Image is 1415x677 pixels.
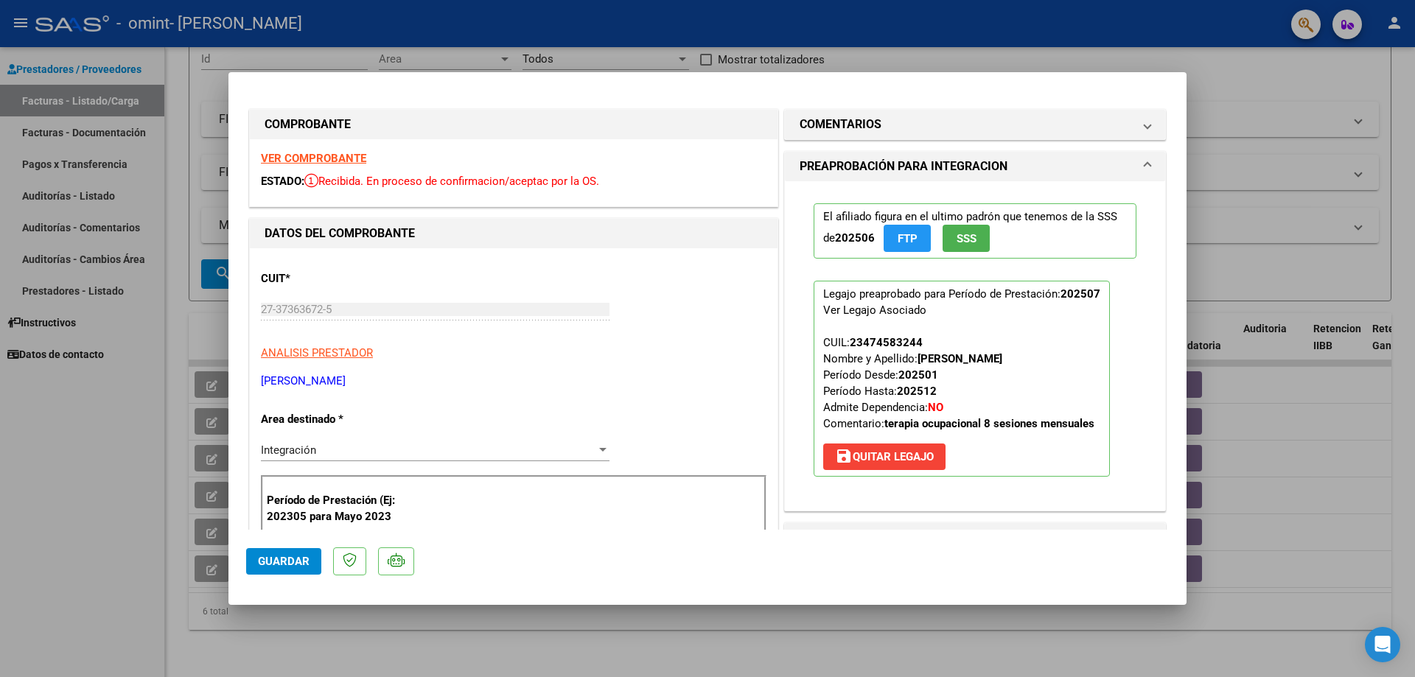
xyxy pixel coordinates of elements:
span: ESTADO: [261,175,304,188]
strong: 202512 [897,385,937,398]
strong: NO [928,401,943,414]
button: FTP [884,225,931,252]
span: Comentario: [823,417,1094,430]
p: CUIT [261,270,413,287]
span: Quitar Legajo [835,450,934,463]
strong: 202506 [835,231,875,245]
button: Guardar [246,548,321,575]
p: Período de Prestación (Ej: 202305 para Mayo 2023 [267,492,415,525]
p: Legajo preaprobado para Período de Prestación: [814,281,1110,477]
div: 23474583244 [850,334,923,351]
mat-expansion-panel-header: PREAPROBACIÓN PARA INTEGRACION [785,152,1165,181]
span: Recibida. En proceso de confirmacion/aceptac por la OS. [304,175,599,188]
span: FTP [898,232,918,245]
strong: DATOS DEL COMPROBANTE [265,226,415,240]
strong: 202507 [1061,287,1100,301]
button: Quitar Legajo [823,443,946,470]
p: El afiliado figura en el ultimo padrón que tenemos de la SSS de [814,203,1136,259]
a: VER COMPROBANTE [261,152,366,165]
h1: DOCUMENTACIÓN RESPALDATORIA [800,529,1013,547]
span: SSS [957,232,976,245]
div: PREAPROBACIÓN PARA INTEGRACION [785,181,1165,511]
span: Guardar [258,555,310,568]
strong: 202501 [898,368,938,382]
span: Integración [261,443,316,457]
h1: PREAPROBACIÓN PARA INTEGRACION [800,158,1007,175]
p: Area destinado * [261,411,413,428]
strong: COMPROBANTE [265,117,351,131]
span: CUIL: Nombre y Apellido: Período Desde: Período Hasta: Admite Dependencia: [823,336,1094,430]
h1: COMENTARIOS [800,116,881,133]
button: SSS [943,225,990,252]
mat-expansion-panel-header: COMENTARIOS [785,110,1165,139]
mat-icon: save [835,447,853,465]
div: Open Intercom Messenger [1365,627,1400,662]
span: ANALISIS PRESTADOR [261,346,373,359]
mat-expansion-panel-header: DOCUMENTACIÓN RESPALDATORIA [785,523,1165,553]
div: Ver Legajo Asociado [823,302,926,318]
strong: [PERSON_NAME] [918,352,1002,365]
p: [PERSON_NAME] [261,373,766,390]
strong: terapia ocupacional 8 sesiones mensuales [884,417,1094,430]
